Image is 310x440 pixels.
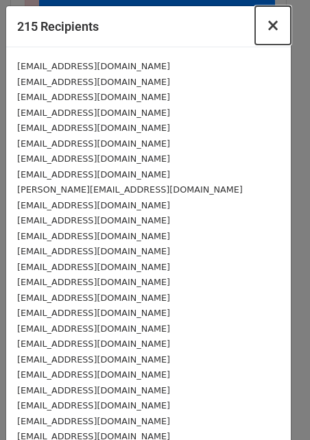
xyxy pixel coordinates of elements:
small: [PERSON_NAME][EMAIL_ADDRESS][DOMAIN_NAME] [17,184,243,195]
small: [EMAIL_ADDRESS][DOMAIN_NAME] [17,400,170,411]
small: [EMAIL_ADDRESS][DOMAIN_NAME] [17,123,170,133]
small: [EMAIL_ADDRESS][DOMAIN_NAME] [17,262,170,272]
small: [EMAIL_ADDRESS][DOMAIN_NAME] [17,215,170,225]
iframe: Chat Widget [241,374,310,440]
small: [EMAIL_ADDRESS][DOMAIN_NAME] [17,354,170,365]
small: [EMAIL_ADDRESS][DOMAIN_NAME] [17,293,170,303]
span: × [266,16,280,35]
h5: 215 Recipients [17,17,99,36]
small: [EMAIL_ADDRESS][DOMAIN_NAME] [17,246,170,256]
small: [EMAIL_ADDRESS][DOMAIN_NAME] [17,154,170,164]
small: [EMAIL_ADDRESS][DOMAIN_NAME] [17,169,170,180]
small: [EMAIL_ADDRESS][DOMAIN_NAME] [17,369,170,380]
small: [EMAIL_ADDRESS][DOMAIN_NAME] [17,108,170,118]
small: [EMAIL_ADDRESS][DOMAIN_NAME] [17,308,170,318]
small: [EMAIL_ADDRESS][DOMAIN_NAME] [17,138,170,149]
button: Close [255,6,291,45]
small: [EMAIL_ADDRESS][DOMAIN_NAME] [17,416,170,426]
small: [EMAIL_ADDRESS][DOMAIN_NAME] [17,385,170,395]
small: [EMAIL_ADDRESS][DOMAIN_NAME] [17,231,170,241]
div: 聊天小工具 [241,374,310,440]
small: [EMAIL_ADDRESS][DOMAIN_NAME] [17,61,170,71]
small: [EMAIL_ADDRESS][DOMAIN_NAME] [17,77,170,87]
small: [EMAIL_ADDRESS][DOMAIN_NAME] [17,339,170,349]
small: [EMAIL_ADDRESS][DOMAIN_NAME] [17,92,170,102]
small: [EMAIL_ADDRESS][DOMAIN_NAME] [17,200,170,210]
small: [EMAIL_ADDRESS][DOMAIN_NAME] [17,323,170,334]
small: [EMAIL_ADDRESS][DOMAIN_NAME] [17,277,170,287]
